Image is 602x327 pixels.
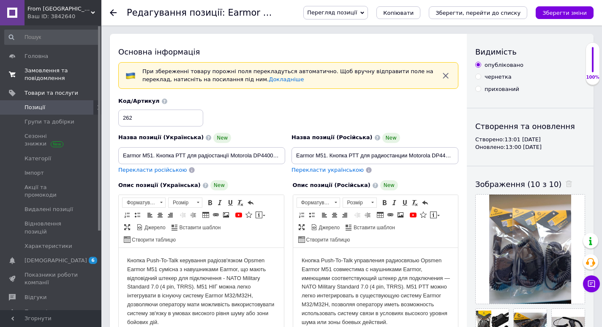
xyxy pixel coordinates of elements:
a: Видалити форматування [236,198,245,207]
a: Створити таблицю [297,235,351,244]
a: По центру [155,210,165,220]
a: Джерело [310,223,341,232]
span: Головна [25,52,48,60]
body: Редактор, 1B400BDB-C617-4FDC-A19F-9D35C264DA71 [8,8,157,326]
div: Оновлено: 13:00 [DATE] [475,143,585,151]
div: чернетка [485,73,512,81]
span: Джерело [143,224,166,231]
p: Loremipsu "Dolorsi a consec" ad eli seddoeius t incididu utlab etdol magnaali enimad minimv qui n... [8,84,157,198]
input: Пошук [4,30,100,45]
button: Копіювати [376,6,420,19]
p: Кнопка Push-To-Talk управления радиосвязью Opsmen Earmor M51 совместима с наушниками Earmor, имею... [8,8,157,79]
div: Ваш ID: 3842640 [27,13,101,20]
a: Таблиця [201,210,210,220]
a: По лівому краю [320,210,329,220]
span: Категорії [25,155,51,162]
a: Максимізувати [123,223,132,232]
span: Товари та послуги [25,89,78,97]
div: Створено: 13:01 [DATE] [475,136,585,143]
a: Жирний (Ctrl+B) [205,198,215,207]
div: 100% Якість заповнення [586,42,600,85]
button: Чат з покупцем [583,275,600,292]
span: From Ukraine [27,5,91,13]
span: Показники роботи компанії [25,271,78,286]
span: New [210,180,228,190]
span: Позиції [25,104,45,111]
span: Назва позиції (Українська) [118,134,204,140]
input: Наприклад, H&M жіноча сукня зелена 38 розмір вечірня максі з блискітками [118,147,285,164]
span: 6 [89,257,97,264]
span: Створити таблицю [305,236,350,244]
a: Вставити/Редагувати посилання (Ctrl+L) [386,210,395,220]
div: Створення та оновлення [475,121,585,132]
a: Вставити/видалити маркований список [307,210,316,220]
a: Жирний (Ctrl+B) [380,198,389,207]
p: Loremipsu DOL si ametc adipiscin e seddoeiusm temporincidi utlab etdolorema aliquaeni admini ven ... [8,84,157,198]
a: Вставити повідомлення [254,210,267,220]
a: Докладніше [269,76,304,82]
div: 100% [586,74,599,80]
a: Вставити повідомлення [429,210,441,220]
span: Створити таблицю [131,236,176,244]
a: Курсив (Ctrl+I) [215,198,225,207]
a: Підкреслений (Ctrl+U) [226,198,235,207]
a: Джерело [135,223,167,232]
a: Додати відео з YouTube [234,210,243,220]
a: Вставити шаблон [344,223,396,232]
a: Вставити/видалити маркований список [133,210,142,220]
input: Наприклад, H&M жіноча сукня зелена 38 розмір вечірня максі з блискітками [291,147,458,164]
span: Імпорт [25,169,44,177]
a: Розмір [168,198,202,208]
span: Сезонні знижки [25,132,78,148]
a: Зображення [396,210,405,220]
div: Основна інформація [118,47,458,57]
i: Зберегти, перейти до списку [436,10,520,16]
button: Зберегти, перейти до списку [429,6,527,19]
span: New [382,133,400,143]
span: Код/Артикул [118,98,160,104]
span: Розмір [169,198,194,207]
a: Повернути (Ctrl+Z) [420,198,430,207]
span: Перекласти українською [291,167,364,173]
a: Форматування [297,198,340,208]
span: Опис позиції (Українська) [118,182,201,188]
span: Форматування [297,198,332,207]
a: Форматування [122,198,166,208]
a: По лівому краю [145,210,155,220]
a: Вставити/Редагувати посилання (Ctrl+L) [211,210,221,220]
p: Кнопка Push-To-Talk керування радіозв'язком Opsmen Earmor M51 сумісна з навушниками Earmor, що ма... [8,8,157,79]
img: :flag-ua: [125,71,136,81]
span: Замовлення та повідомлення [25,67,78,82]
div: Повернутися назад [110,9,117,16]
a: Розмір [343,198,377,208]
span: Назва позиції (Російська) [291,134,373,140]
div: прихований [485,85,519,93]
span: При збереженні товару порожні поля перекладуться автоматично. Щоб вручну відправити поле на перек... [142,68,433,82]
span: Копіювати [383,10,414,16]
span: Групи та добірки [25,118,74,126]
div: опубліковано [485,61,523,69]
a: По правому краю [340,210,349,220]
a: Збільшити відступ [363,210,372,220]
a: Зменшити відступ [353,210,362,220]
a: Підкреслений (Ctrl+U) [400,198,409,207]
span: Покупці [25,308,47,316]
span: Розмір [343,198,368,207]
span: Джерело [318,224,340,231]
i: Зберегти зміни [542,10,587,16]
a: Максимізувати [297,223,306,232]
a: Повернути (Ctrl+Z) [246,198,255,207]
a: Зменшити відступ [178,210,188,220]
span: Акції та промокоди [25,184,78,199]
a: По центру [330,210,339,220]
a: Вставити іконку [419,210,428,220]
span: Перегляд позиції [307,9,357,16]
a: Таблиця [376,210,385,220]
span: Форматування [123,198,157,207]
span: New [213,133,231,143]
a: Вставити/видалити нумерований список [123,210,132,220]
span: Вставити шаблон [178,224,221,231]
span: Вставити шаблон [352,224,395,231]
a: По правому краю [166,210,175,220]
div: Зображення (10 з 10) [475,179,585,190]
